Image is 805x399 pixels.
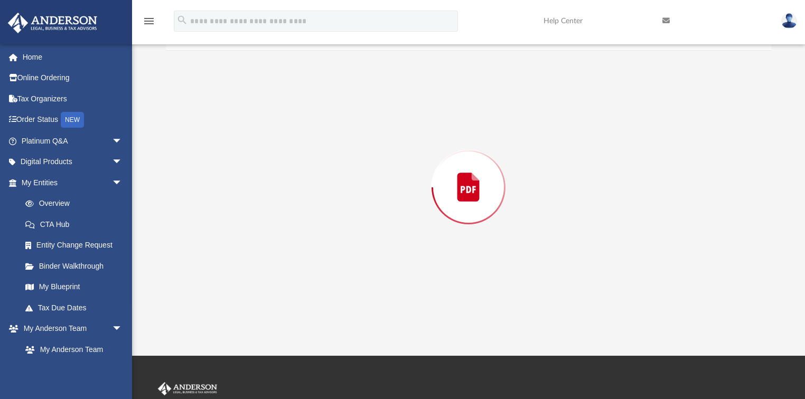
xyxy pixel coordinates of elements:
a: Digital Productsarrow_drop_down [7,151,138,173]
a: Binder Walkthrough [15,255,138,277]
a: Order StatusNEW [7,109,138,131]
i: menu [143,15,155,27]
i: search [176,14,188,26]
a: Entity Change Request [15,235,138,256]
span: arrow_drop_down [112,172,133,194]
a: Anderson System [15,360,133,381]
a: My Blueprint [15,277,133,298]
div: NEW [61,112,84,128]
a: CTA Hub [15,214,138,235]
a: Tax Due Dates [15,297,138,318]
span: arrow_drop_down [112,151,133,173]
a: My Anderson Teamarrow_drop_down [7,318,133,339]
img: User Pic [781,13,797,28]
div: Preview [166,23,772,324]
a: Tax Organizers [7,88,138,109]
img: Anderson Advisors Platinum Portal [156,382,219,396]
a: Home [7,46,138,68]
a: menu [143,20,155,27]
span: arrow_drop_down [112,318,133,340]
a: Platinum Q&Aarrow_drop_down [7,130,138,151]
a: My Entitiesarrow_drop_down [7,172,138,193]
a: My Anderson Team [15,339,128,360]
a: Overview [15,193,138,214]
a: Online Ordering [7,68,138,89]
span: arrow_drop_down [112,130,133,152]
img: Anderson Advisors Platinum Portal [5,13,100,33]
